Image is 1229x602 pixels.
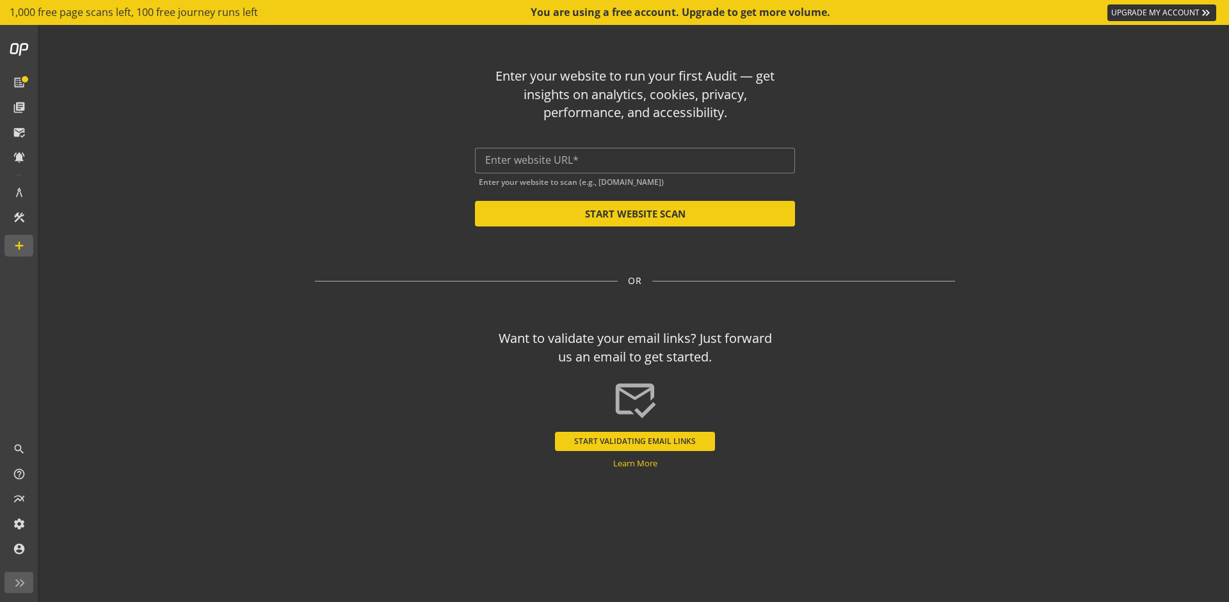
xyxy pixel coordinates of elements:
mat-icon: notifications_active [13,151,26,164]
input: Enter website URL* [485,154,785,166]
a: UPGRADE MY ACCOUNT [1107,4,1216,21]
mat-icon: keyboard_double_arrow_right [1200,6,1212,19]
button: START VALIDATING EMAIL LINKS [555,432,715,451]
a: Learn More [613,457,657,469]
mat-icon: help_outline [13,468,26,480]
div: You are using a free account. Upgrade to get more volume. [531,5,831,20]
mat-icon: settings [13,518,26,530]
span: OR [628,274,642,287]
span: 1,000 free page scans left, 100 free journey runs left [10,5,258,20]
mat-icon: add [13,239,26,252]
mat-icon: search [13,443,26,455]
mat-icon: multiline_chart [13,493,26,505]
button: START WEBSITE SCAN [475,201,795,226]
mat-icon: architecture [13,186,26,199]
mat-icon: mark_email_read [13,126,26,139]
mat-icon: account_circle [13,543,26,555]
div: Enter your website to run your first Audit — get insights on analytics, cookies, privacy, perform... [493,67,778,122]
mat-icon: library_books [13,101,26,114]
div: Want to validate your email links? Just forward us an email to get started. [493,329,778,366]
mat-icon: list_alt [13,76,26,89]
mat-icon: construction [13,211,26,224]
mat-hint: Enter your website to scan (e.g., [DOMAIN_NAME]) [479,175,664,187]
mat-icon: mark_email_read [613,377,657,422]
